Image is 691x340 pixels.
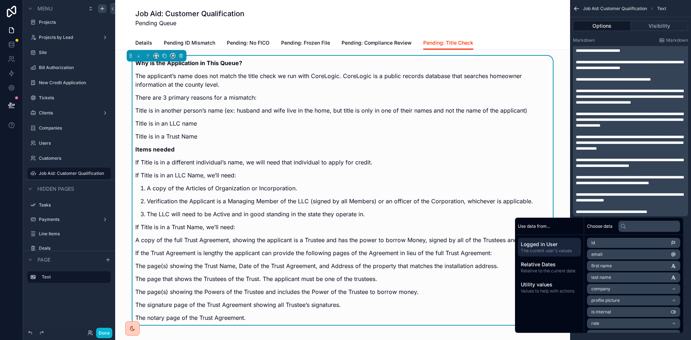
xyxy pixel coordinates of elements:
div: scrollable content [23,268,115,290]
span: Values to help with actions [521,288,578,294]
p: The page that shows the Trustees of the Trust. The applicant must be one of the trustees. [135,275,550,283]
label: Users [39,140,109,146]
strong: Items needed [135,146,175,153]
span: Pending: Title Check [423,39,473,46]
span: Pending Queue [135,19,244,27]
p: A copy of the Articles of Organization or Incorporation. [147,184,550,192]
a: Markdown [659,37,688,43]
strong: Why is the Application in This Queue? [135,59,242,67]
label: Customers [39,155,109,161]
label: Clients [39,110,99,116]
label: Projects by Lead [39,35,99,40]
span: Page [37,256,50,263]
span: Use data from... [518,223,550,229]
label: Tickets [39,95,109,101]
p: The page(s) showing the Trust Name, Date of the Trust Agreement, and Address of the property that... [135,262,550,270]
p: Verification the Applicant is a Managing Member of the LLC (signed by all Members) or an officer ... [147,197,550,205]
span: Choose data [587,223,613,229]
p: The notary page of the Trust Agreement. [135,313,550,322]
span: Details [135,39,152,46]
p: If Title is in an LLC Name, we’ll need: [135,171,550,180]
label: New Credit Application [39,80,109,86]
button: Done [96,328,112,338]
span: Text [657,6,666,12]
span: Markdown [666,37,688,43]
label: Site [39,50,109,55]
a: Pending: Frozen File [281,36,330,51]
p: Title is in an LLC name [135,119,550,128]
label: Job Aid: Customer Qualification [39,171,107,176]
label: Deals [39,245,109,251]
label: Projects [39,19,109,25]
label: Text [42,274,105,280]
span: Pending: No FICO [227,39,270,46]
span: The current user's values [521,248,578,254]
span: Utility values [521,281,578,288]
p: Title is in a Trust Name [135,132,550,141]
label: Markdown [573,37,595,43]
label: Line Items [39,231,109,237]
p: A copy of the full Trust Agreement, showing the applicant is a Trustee and has the power to borro... [135,236,550,244]
span: Pending ID Mismatch [164,39,215,46]
a: Pending: Title Check [423,36,473,50]
label: Payments [39,217,99,222]
p: If Title is in a Trust Name, we’ll need: [135,223,550,231]
label: Tasks [39,202,109,208]
button: Options [573,21,631,31]
span: Pending: Compliance Review [342,39,412,46]
span: Job Aid: Customer Qualification [583,6,647,12]
p: If Title is in a different individual’s name, we will need that individual to apply for credit. [135,158,550,167]
div: scrollable content [573,46,688,216]
div: scrollable content [515,235,584,300]
span: Menu [37,5,53,12]
h1: Job Aid: Customer Qualification [135,9,244,19]
span: Logged in User [521,241,578,248]
p: The page(s) showing the Powers of the Trustee and includes the Power of the Trustee to borrow money. [135,287,550,296]
span: Relative to the current date [521,268,578,274]
p: If the Trust Agreement is lengthy the applicant can provide the following pages of the Agreement ... [135,249,550,257]
span: Pending: Frozen File [281,39,330,46]
span: Relative Dates [521,261,578,268]
p: There are 3 primary reasons for a mismatch: [135,93,550,102]
label: Companies [39,125,109,131]
button: Visibility [631,21,688,31]
p: The applicant’s name does not match the title check we run with CoreLogic. CoreLogic is a public ... [135,72,550,89]
a: Pending: No FICO [227,36,270,51]
p: The LLC will need to be Active and in good standing in the state they operate in. [147,210,550,218]
span: Hidden pages [37,185,74,192]
a: Pending: Compliance Review [342,36,412,51]
label: Bill Authorization [39,65,109,71]
a: Details [135,36,152,51]
p: Title is in another person’s name (ex: husband and wife live in the home, but title is only in on... [135,106,550,115]
p: The signature page of the Trust Agreement showing all Trustee’s signatures. [135,300,550,309]
a: Pending ID Mismatch [164,36,215,51]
